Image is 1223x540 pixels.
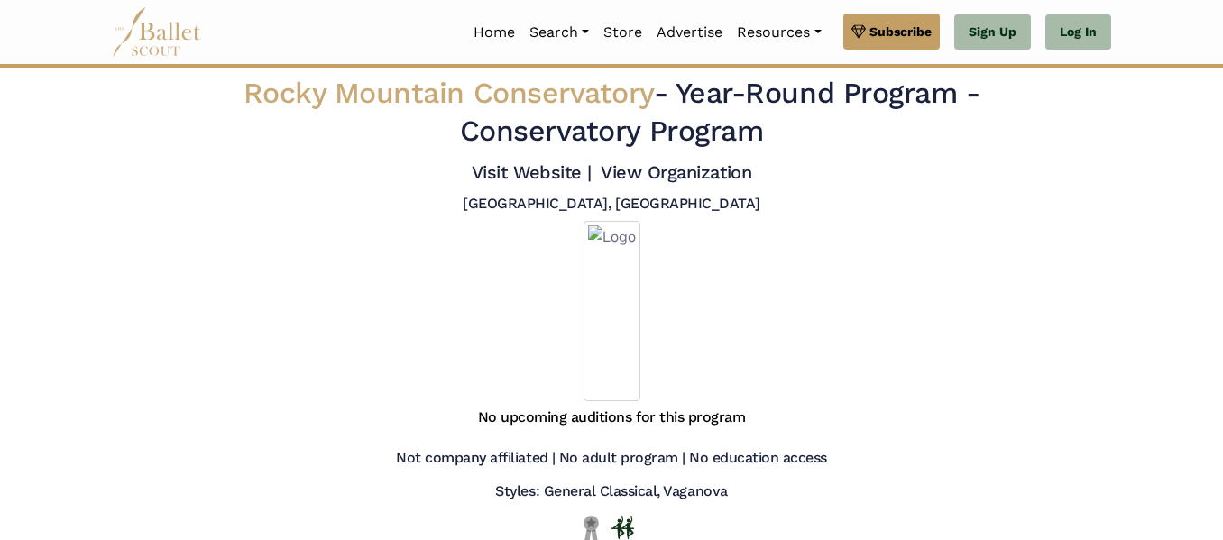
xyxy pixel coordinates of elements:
span: Year-Round Program - [676,76,979,110]
h5: Not company affiliated | [396,449,555,468]
img: gem.svg [851,22,866,41]
a: Log In [1045,14,1111,50]
h5: No upcoming auditions for this program [478,408,746,427]
a: Sign Up [954,14,1031,50]
a: Store [596,14,649,51]
a: Home [466,14,522,51]
span: Subscribe [869,22,932,41]
h5: [GEOGRAPHIC_DATA], [GEOGRAPHIC_DATA] [463,195,760,214]
h5: Styles: General Classical, Vaganova [495,482,727,501]
h5: No education access [689,449,827,468]
a: Search [522,14,596,51]
h5: No adult program | [559,449,685,468]
a: View Organization [601,161,751,183]
a: Visit Website | [472,161,592,183]
img: Logo [584,221,640,401]
a: Resources [730,14,828,51]
a: Subscribe [843,14,940,50]
span: Rocky Mountain Conservatory [244,76,654,110]
h2: - Conservatory Program [198,75,1025,150]
img: In Person [611,516,634,539]
a: Advertise [649,14,730,51]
